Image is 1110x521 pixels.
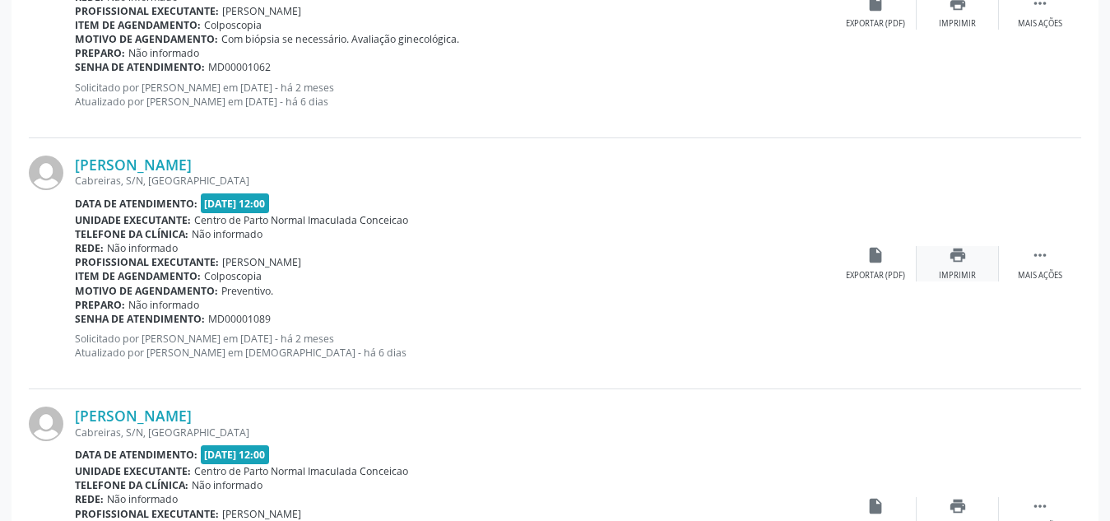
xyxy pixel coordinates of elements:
[75,255,219,269] b: Profissional executante:
[75,448,197,462] b: Data de atendimento:
[939,270,976,281] div: Imprimir
[75,46,125,60] b: Preparo:
[75,269,201,283] b: Item de agendamento:
[221,32,459,46] span: Com biópsia se necessário. Avaliação ginecológica.
[75,197,197,211] b: Data de atendimento:
[75,18,201,32] b: Item de agendamento:
[75,156,192,174] a: [PERSON_NAME]
[1018,18,1062,30] div: Mais ações
[75,4,219,18] b: Profissional executante:
[75,332,834,360] p: Solicitado por [PERSON_NAME] em [DATE] - há 2 meses Atualizado por [PERSON_NAME] em [DEMOGRAPHIC_...
[128,46,199,60] span: Não informado
[75,174,834,188] div: Cabreiras, S/N, [GEOGRAPHIC_DATA]
[75,227,188,241] b: Telefone da clínica:
[222,4,301,18] span: [PERSON_NAME]
[222,507,301,521] span: [PERSON_NAME]
[866,246,885,264] i: insert_drive_file
[75,298,125,312] b: Preparo:
[107,492,178,506] span: Não informado
[201,193,270,212] span: [DATE] 12:00
[75,464,191,478] b: Unidade executante:
[939,18,976,30] div: Imprimir
[949,246,967,264] i: print
[1018,270,1062,281] div: Mais ações
[75,213,191,227] b: Unidade executante:
[208,60,271,74] span: MD00001062
[208,312,271,326] span: MD00001089
[75,32,218,46] b: Motivo de agendamento:
[194,213,408,227] span: Centro de Parto Normal Imaculada Conceicao
[29,407,63,441] img: img
[846,270,905,281] div: Exportar (PDF)
[75,507,219,521] b: Profissional executante:
[1031,246,1049,264] i: 
[866,497,885,515] i: insert_drive_file
[75,241,104,255] b: Rede:
[1031,497,1049,515] i: 
[75,312,205,326] b: Senha de atendimento:
[75,60,205,74] b: Senha de atendimento:
[75,492,104,506] b: Rede:
[221,284,273,298] span: Preventivo.
[201,445,270,464] span: [DATE] 12:00
[949,497,967,515] i: print
[128,298,199,312] span: Não informado
[192,227,262,241] span: Não informado
[222,255,301,269] span: [PERSON_NAME]
[75,478,188,492] b: Telefone da clínica:
[192,478,262,492] span: Não informado
[204,18,262,32] span: Colposcopia
[75,81,834,109] p: Solicitado por [PERSON_NAME] em [DATE] - há 2 meses Atualizado por [PERSON_NAME] em [DATE] - há 6...
[107,241,178,255] span: Não informado
[75,426,834,440] div: Cabreiras, S/N, [GEOGRAPHIC_DATA]
[75,284,218,298] b: Motivo de agendamento:
[29,156,63,190] img: img
[194,464,408,478] span: Centro de Parto Normal Imaculada Conceicao
[204,269,262,283] span: Colposcopia
[75,407,192,425] a: [PERSON_NAME]
[846,18,905,30] div: Exportar (PDF)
